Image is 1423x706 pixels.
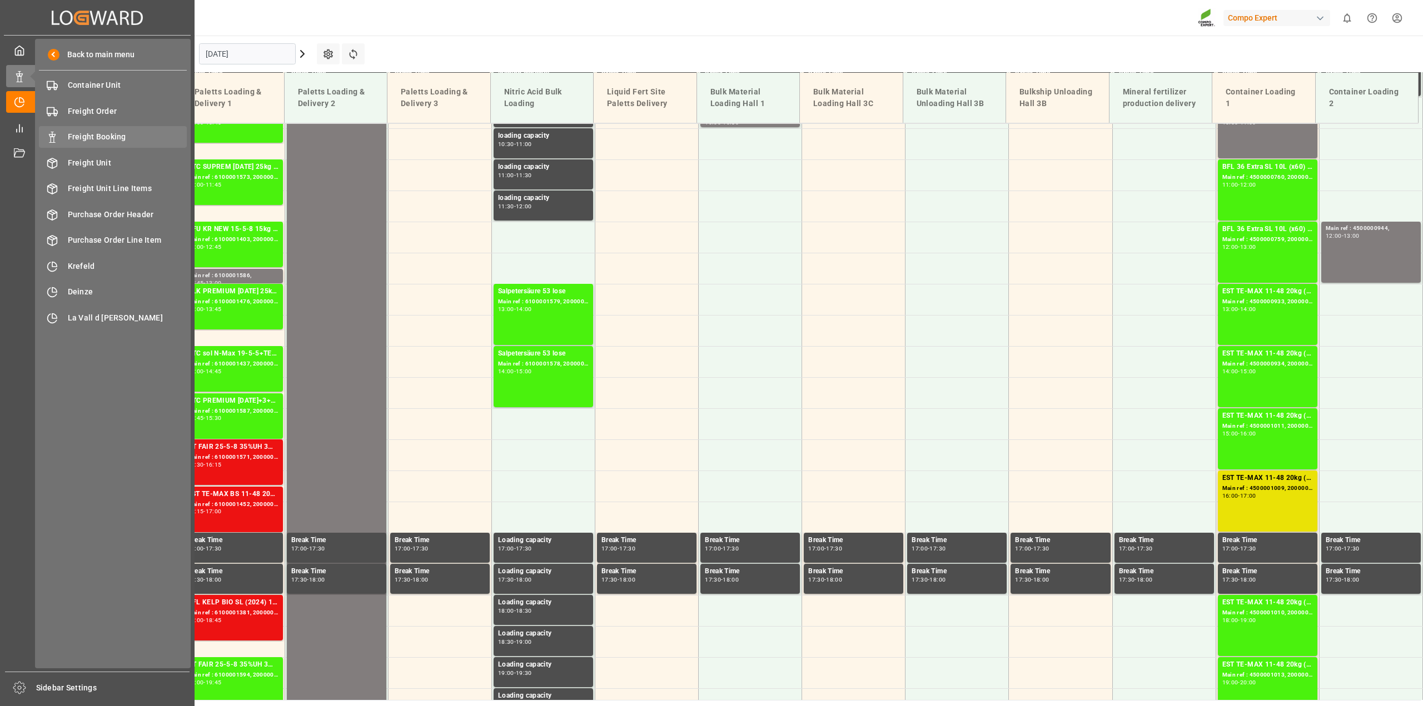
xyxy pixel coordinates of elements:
[1238,244,1240,249] div: -
[498,608,514,613] div: 18:00
[514,173,516,178] div: -
[206,618,222,623] div: 18:45
[498,597,589,608] div: Loading capacity
[1222,307,1238,312] div: 13:00
[1222,484,1313,493] div: Main ref : 4500001009, 2000000381
[206,415,222,420] div: 15:30
[1326,546,1342,551] div: 17:00
[203,680,205,685] div: -
[412,577,429,582] div: 18:00
[601,566,692,577] div: Break Time
[395,566,485,577] div: Break Time
[1015,82,1100,114] div: Bulkship Unloading Hall 3B
[1326,224,1416,233] div: Main ref : 4500000944,
[307,577,309,582] div: -
[188,500,278,509] div: Main ref : 6100001452, 2000001274
[206,281,222,286] div: 13:00
[188,462,204,467] div: 15:30
[6,91,188,113] a: Timeslot Management
[188,535,278,546] div: Break Time
[1222,535,1313,546] div: Break Time
[1033,577,1049,582] div: 18:00
[1326,233,1342,238] div: 12:00
[1240,618,1256,623] div: 19:00
[39,178,187,199] a: Freight Unit Line Items
[498,193,589,204] div: loading capacity
[1119,546,1135,551] div: 17:00
[203,307,205,312] div: -
[291,535,382,546] div: Break Time
[1031,577,1033,582] div: -
[826,546,842,551] div: 17:30
[188,297,278,307] div: Main ref : 6100001476, 2000001304
[188,566,278,577] div: Break Time
[498,566,589,577] div: Loading capacity
[705,577,721,582] div: 17:30
[706,82,791,114] div: Bulk Material Loading Hall 1
[188,597,278,608] div: BFL KELP BIO SL (2024) 10L (x60) ES,PTBFL AKTIV [DATE] SL 10L (x60) ES,PTBFL MNZN PREMIUM SL 10L ...
[203,462,205,467] div: -
[601,546,618,551] div: 17:00
[498,535,589,546] div: Loading capacity
[1240,369,1256,374] div: 15:00
[188,162,278,173] div: NTC SUPREM [DATE] 25kg (x40)A,D,EN,I,SINTC CLASSIC [DATE] 25kg (x40) DE,EN,PLBLK CLASSIC [DATE] 2...
[498,204,514,209] div: 11:30
[498,286,589,297] div: Salpetersäure 53 lose
[1031,546,1033,551] div: -
[721,546,723,551] div: -
[516,142,532,147] div: 11:00
[516,369,532,374] div: 15:00
[188,369,204,374] div: 14:00
[1240,546,1256,551] div: 17:30
[1222,618,1238,623] div: 18:00
[1222,410,1313,422] div: EST TE-MAX 11-48 20kg (x45) ES, PT MTO
[1222,608,1313,618] div: Main ref : 4500001010, 2000000381
[39,152,187,173] a: Freight Unit
[808,546,824,551] div: 17:00
[411,577,412,582] div: -
[188,577,204,582] div: 17:30
[912,82,997,114] div: Bulk Material Unloading Hall 3B
[1344,577,1360,582] div: 18:00
[68,79,187,91] span: Container Unit
[1222,566,1313,577] div: Break Time
[68,209,187,221] span: Purchase Order Header
[1222,182,1238,187] div: 11:00
[809,82,894,114] div: Bulk Material Loading Hall 3C
[188,509,204,514] div: 16:15
[188,359,278,369] div: Main ref : 6100001437, 2000001240
[912,546,928,551] div: 17:00
[395,546,411,551] div: 17:00
[618,577,619,582] div: -
[188,224,278,235] div: RFU KR NEW 15-5-8 15kg (x60) DE,ATFLO T PERM [DATE] 25kg (x40) INTNTC SUPREM [DATE] 25kg (x40)A,D...
[1240,493,1256,498] div: 17:00
[188,546,204,551] div: 17:00
[1222,597,1313,608] div: EST TE-MAX 11-48 20kg (x45) ES, PT MTO
[203,369,205,374] div: -
[203,546,205,551] div: -
[705,535,795,546] div: Break Time
[705,546,721,551] div: 17:00
[516,307,532,312] div: 14:00
[514,577,516,582] div: -
[1335,6,1360,31] button: show 0 new notifications
[1137,577,1153,582] div: 18:00
[1238,369,1240,374] div: -
[6,39,188,61] a: My Cockpit
[1222,244,1238,249] div: 12:00
[206,680,222,685] div: 19:45
[498,690,589,702] div: Loading capacity
[723,546,739,551] div: 17:30
[1033,546,1049,551] div: 17:30
[1222,348,1313,359] div: EST TE-MAX 11-48 20kg (x56) WW
[395,577,411,582] div: 17:30
[68,157,187,169] span: Freight Unit
[1238,680,1240,685] div: -
[498,173,514,178] div: 11:00
[929,546,946,551] div: 17:30
[1135,546,1136,551] div: -
[498,162,589,173] div: loading capacity
[1015,546,1031,551] div: 17:00
[1240,577,1256,582] div: 18:00
[498,659,589,670] div: Loading capacity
